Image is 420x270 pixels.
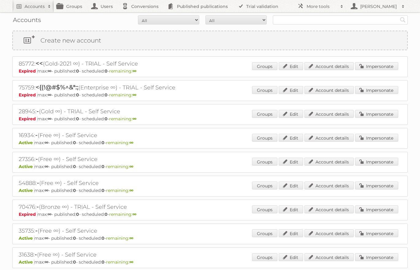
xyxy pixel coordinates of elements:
h2: More tools [307,3,337,9]
strong: 0 [73,164,76,169]
a: Edit [279,158,303,166]
span: Active [19,259,34,265]
strong: 0 [101,235,105,241]
strong: ∞ [132,92,136,98]
strong: 0 [76,212,79,217]
strong: ∞ [132,212,136,217]
a: Impersonate [355,205,398,213]
span: Active [19,164,34,169]
a: Account details [304,182,354,189]
span: Active [19,140,34,145]
span: Active [19,188,34,193]
span: remaining: [109,68,136,74]
strong: ∞ [44,235,48,241]
h2: 54888: (Free ∞) - Self Service [19,179,233,187]
h2: 75759: (Enterprise ∞) - TRIAL - Self Service [19,84,233,92]
strong: ∞ [44,188,48,193]
strong: 0 [105,92,108,98]
a: Edit [279,205,303,213]
a: Edit [279,229,303,237]
span: - [36,155,38,163]
a: Account details [304,229,354,237]
span: - [37,179,39,186]
p: max: - published: - scheduled: - [19,259,401,265]
a: Impersonate [355,158,398,166]
h2: 70476: (Bronze ∞) - TRIAL - Self Service [19,203,233,211]
a: Groups [252,134,277,142]
a: Account details [304,110,354,118]
strong: 0 [76,68,79,74]
a: Groups [252,205,277,213]
strong: ∞ [129,164,133,169]
strong: 0 [101,164,105,169]
strong: ∞ [129,140,133,145]
strong: ∞ [48,92,52,98]
span: - [35,131,38,139]
strong: ∞ [129,259,133,265]
span: remaining: [106,140,133,145]
a: Edit [279,253,303,261]
a: Account details [304,253,354,261]
strong: ∞ [132,68,136,74]
strong: 0 [76,116,79,122]
span: Expired [19,68,37,74]
span: remaining: [109,116,136,122]
strong: ∞ [44,140,48,145]
h2: [PERSON_NAME] [359,3,399,9]
strong: 0 [76,92,79,98]
a: Impersonate [355,253,398,261]
a: Groups [252,110,277,118]
a: Create new account [13,31,407,50]
span: remaining: [106,235,133,241]
h2: 31638: (Free ∞) - Self Service [19,251,233,259]
a: Groups [252,182,277,189]
a: Impersonate [355,110,398,118]
span: remaining: [106,188,133,193]
a: Account details [304,134,354,142]
p: max: - published: - scheduled: - [19,235,401,241]
strong: 0 [105,68,108,74]
a: Account details [304,62,354,70]
a: Edit [279,86,303,94]
a: Impersonate [355,134,398,142]
span: Expired [19,92,37,98]
a: Groups [252,253,277,261]
a: Account details [304,158,354,166]
a: Impersonate [355,86,398,94]
strong: ∞ [129,235,133,241]
strong: 0 [73,188,76,193]
a: Account details [304,205,354,213]
p: max: - published: - scheduled: - [19,212,401,217]
h2: 28945: (Gold ∞) - TRIAL - Self Service [19,107,233,115]
h2: 16934: (Free ∞) - Self Service [19,131,233,139]
strong: ∞ [48,212,52,217]
a: Account details [304,86,354,94]
h2: 27356: (Free ∞) - Self Service [19,155,233,163]
strong: 0 [101,188,105,193]
a: Groups [252,158,277,166]
h2: 35735: (Free ∞) - Self Service [19,227,233,235]
span: Expired [19,116,37,122]
span: remaining: [106,164,133,169]
strong: ∞ [44,164,48,169]
strong: ∞ [129,188,133,193]
p: max: - published: - scheduled: - [19,188,401,193]
span: << [36,60,43,67]
strong: 0 [73,140,76,145]
span: - [36,203,39,210]
a: Groups [252,229,277,237]
strong: 0 [105,116,108,122]
p: max: - published: - scheduled: - [19,92,401,98]
span: Expired [19,212,37,217]
strong: 0 [101,259,105,265]
a: Impersonate [355,182,398,189]
strong: 0 [73,235,76,241]
p: max: - published: - scheduled: - [19,140,401,145]
strong: ∞ [48,116,52,122]
span: - [35,227,38,234]
a: Groups [252,62,277,70]
a: Groups [252,86,277,94]
span: remaining: [106,259,133,265]
strong: ∞ [44,259,48,265]
p: max: - published: - scheduled: - [19,116,401,122]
